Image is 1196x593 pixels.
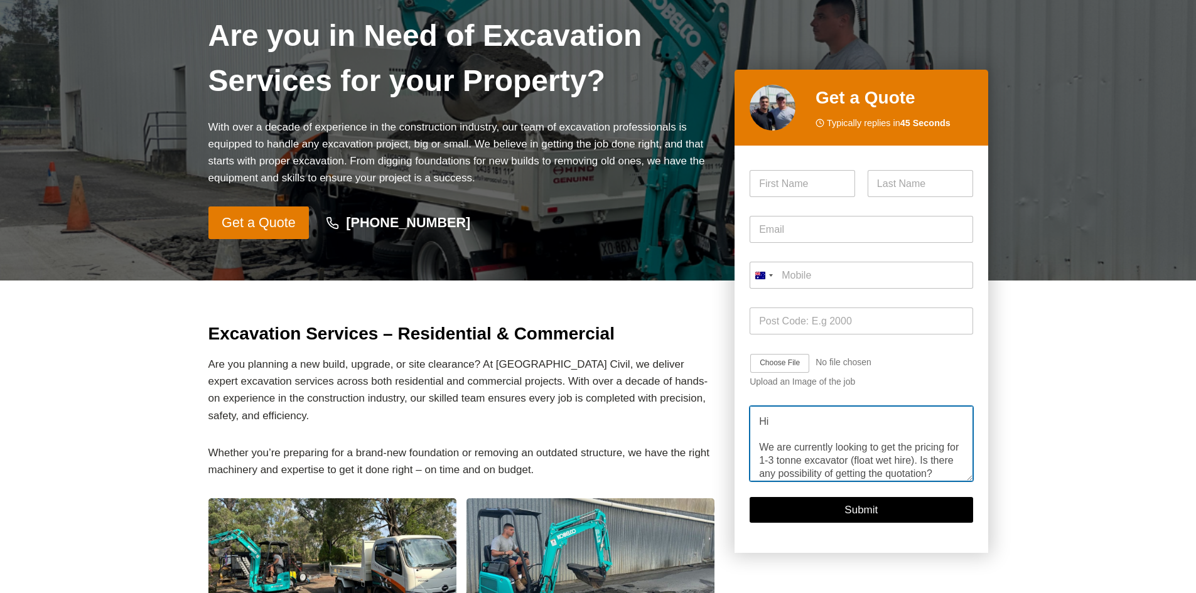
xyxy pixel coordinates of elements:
[750,497,972,523] button: Submit
[900,118,951,128] strong: 45 Seconds
[346,215,470,230] strong: [PHONE_NUMBER]
[750,262,972,289] input: Mobile
[750,170,855,197] input: First Name
[208,321,715,347] h2: Excavation Services – Residential & Commercial
[222,212,296,234] span: Get a Quote
[208,13,715,104] h1: Are you in Need of Excavation Services for your Property?
[827,116,951,131] span: Typically replies in
[750,307,972,334] input: Post Code: E.g 2000
[208,356,715,424] p: Are you planning a new build, upgrade, or site clearance? At [GEOGRAPHIC_DATA] Civil, we deliver ...
[868,170,973,197] input: Last Name
[750,216,972,243] input: Email
[314,208,482,237] a: [PHONE_NUMBER]
[750,377,972,387] div: Upload an Image of the job
[208,119,715,187] p: With over a decade of experience in the construction industry, our team of excavation professiona...
[208,444,715,478] p: Whether you’re preparing for a brand-new foundation or removing an outdated structure, we have th...
[208,206,310,239] a: Get a Quote
[816,85,973,111] h2: Get a Quote
[750,262,777,289] button: Selected country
